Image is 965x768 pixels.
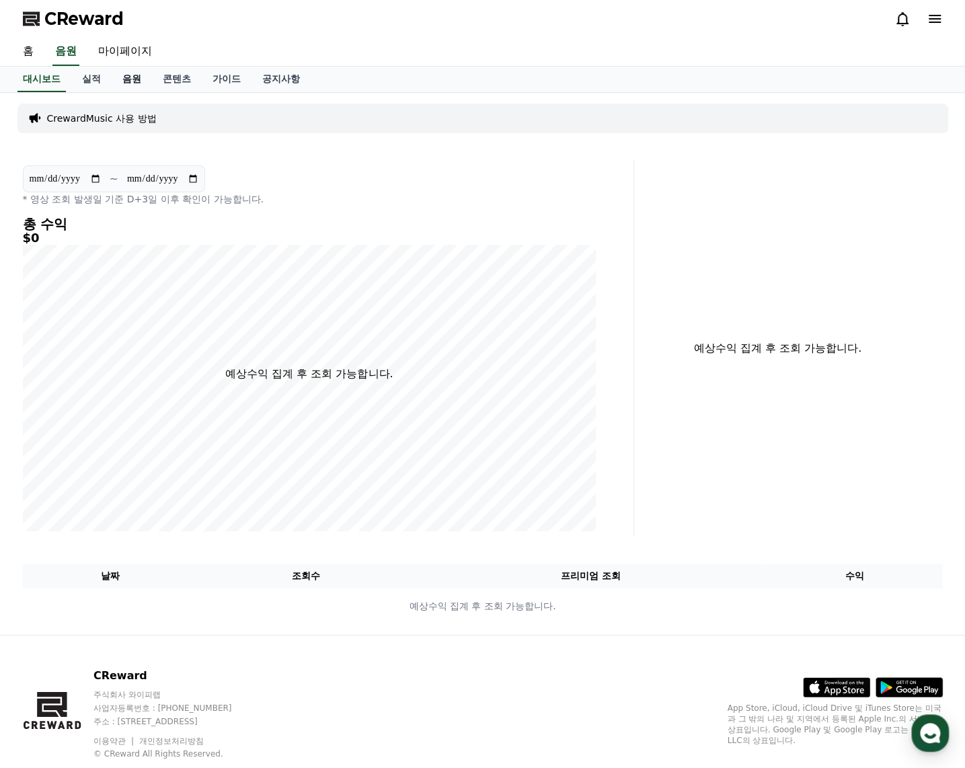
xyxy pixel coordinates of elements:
[208,447,224,457] span: 설정
[4,426,89,460] a: 홈
[93,748,258,759] p: © CReward All Rights Reserved.
[52,38,79,66] a: 음원
[23,217,596,231] h4: 총 수익
[110,171,118,187] p: ~
[93,736,136,746] a: 이용약관
[767,564,943,588] th: 수익
[17,67,66,92] a: 대시보드
[71,67,112,92] a: 실적
[44,8,124,30] span: CReward
[93,668,258,684] p: CReward
[123,447,139,458] span: 대화
[89,426,173,460] a: 대화
[93,716,258,727] p: 주소 : [STREET_ADDRESS]
[728,703,943,746] p: App Store, iCloud, iCloud Drive 및 iTunes Store는 미국과 그 밖의 나라 및 지역에서 등록된 Apple Inc.의 서비스 상표입니다. Goo...
[23,8,124,30] a: CReward
[225,366,393,382] p: 예상수익 집계 후 조회 가능합니다.
[12,38,44,66] a: 홈
[42,447,50,457] span: 홈
[93,703,258,714] p: 사업자등록번호 : [PHONE_NUMBER]
[198,564,414,588] th: 조회수
[139,736,204,746] a: 개인정보처리방침
[87,38,163,66] a: 마이페이지
[152,67,202,92] a: 콘텐츠
[173,426,258,460] a: 설정
[47,112,157,125] a: CrewardMusic 사용 방법
[645,340,911,356] p: 예상수익 집계 후 조회 가능합니다.
[24,599,942,613] p: 예상수익 집계 후 조회 가능합니다.
[93,689,258,700] p: 주식회사 와이피랩
[252,67,311,92] a: 공지사항
[23,231,596,245] h5: $0
[202,67,252,92] a: 가이드
[23,564,198,588] th: 날짜
[414,564,767,588] th: 프리미엄 조회
[112,67,152,92] a: 음원
[23,192,596,206] p: * 영상 조회 발생일 기준 D+3일 이후 확인이 가능합니다.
